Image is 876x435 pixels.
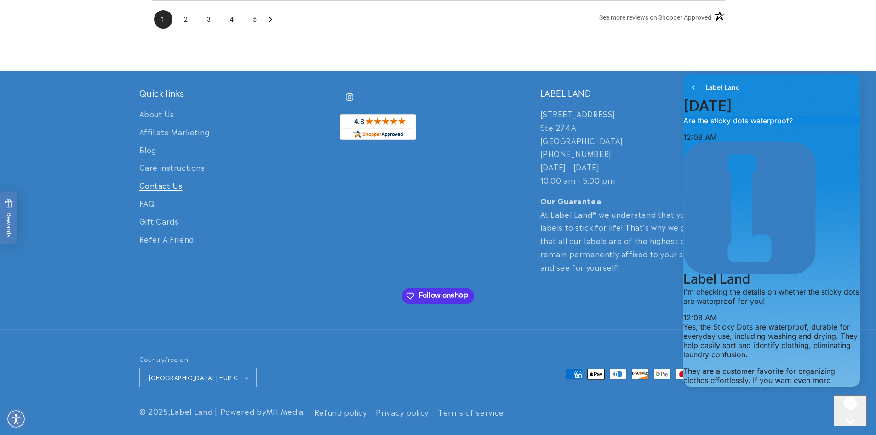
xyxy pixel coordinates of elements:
[223,10,241,29] span: 4
[154,10,172,29] li: Page 1
[599,10,711,28] a: See more reviews on Shopper Approved: Opens in a new tab
[376,406,429,418] a: Privacy policy
[177,10,195,29] span: 2
[540,87,737,98] h2: LABEL LAND
[269,10,272,29] span: Next Page
[266,406,304,417] a: MH Media - open in a new tab
[5,199,13,237] span: Rewards
[540,195,602,206] strong: Our Guarantee
[154,10,172,29] span: 1
[177,10,195,29] li: Page 2
[438,406,504,418] a: Terms of service
[139,87,336,98] h2: Quick links
[6,409,26,429] div: Accessibility Menu
[7,297,183,353] div: They are a customer favorite for organizing clothes effortlessly. If you want even more versatili...
[214,406,305,417] small: | Powered by .
[139,194,155,212] a: FAQ
[340,114,416,143] a: shopperapproved.com
[139,354,257,364] h2: Country/region
[139,107,174,123] a: About Us
[139,368,257,387] button: [GEOGRAPHIC_DATA] | EUR €
[139,406,213,417] small: © 2025,
[223,10,241,29] li: Page 4
[834,395,867,426] iframe: Gorgias live chat messenger
[315,406,367,418] a: Refund policy
[200,10,218,29] li: Page 3
[139,230,194,248] a: Refer A Friend
[139,176,183,194] a: Contact Us
[139,141,156,159] a: Blog
[676,69,867,394] iframe: Gorgias live chat window
[246,10,264,29] li: Page 5
[200,10,218,29] span: 3
[149,373,238,382] span: [GEOGRAPHIC_DATA] | EUR €
[540,194,737,274] p: At Label Land® we understand that you need your labels to stick for life! That's why we guarantee...
[170,406,212,417] a: Label Land
[599,14,711,21] span: See more reviews on Shopper Approved
[139,212,179,230] a: Gift Cards
[139,123,210,141] a: Affiliate Marketing
[246,10,264,29] span: 5
[540,107,737,187] p: [STREET_ADDRESS] Ste 274A [GEOGRAPHIC_DATA] [PHONE_NUMBER] [DATE] - [DATE] 10:00 am - 5:00 pm
[139,158,205,176] a: Care instructions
